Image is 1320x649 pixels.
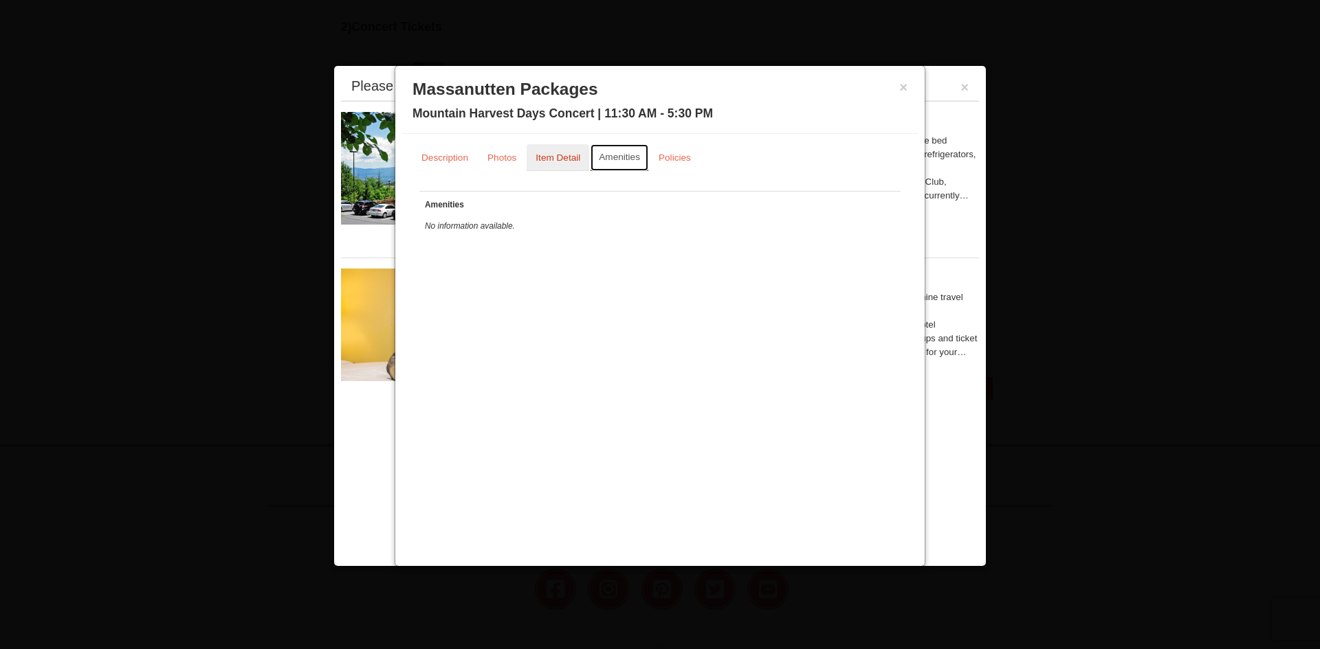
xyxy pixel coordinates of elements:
a: Description [412,144,477,171]
small: Photos [487,152,516,163]
a: Policies [650,144,700,171]
a: Item Detail [527,144,589,171]
div: Please make your package selection: [351,79,579,93]
small: Description [421,152,468,163]
small: Amenities [425,200,464,209]
button: × [899,80,907,94]
small: Amenities [599,152,640,162]
h4: Mountain Harvest Days Concert | 11:30 AM - 5:30 PM [412,106,907,120]
em: No information available. [425,221,515,231]
img: 27428181-5-81c892a3.jpg [341,269,547,381]
small: Policies [659,152,691,163]
h3: Massanutten Packages [412,79,907,100]
a: Photos [478,144,525,171]
small: Item Detail [536,152,580,163]
img: 19219026-1-e3b4ac8e.jpg [341,112,547,225]
a: Amenities [591,144,648,171]
button: × [960,80,969,94]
